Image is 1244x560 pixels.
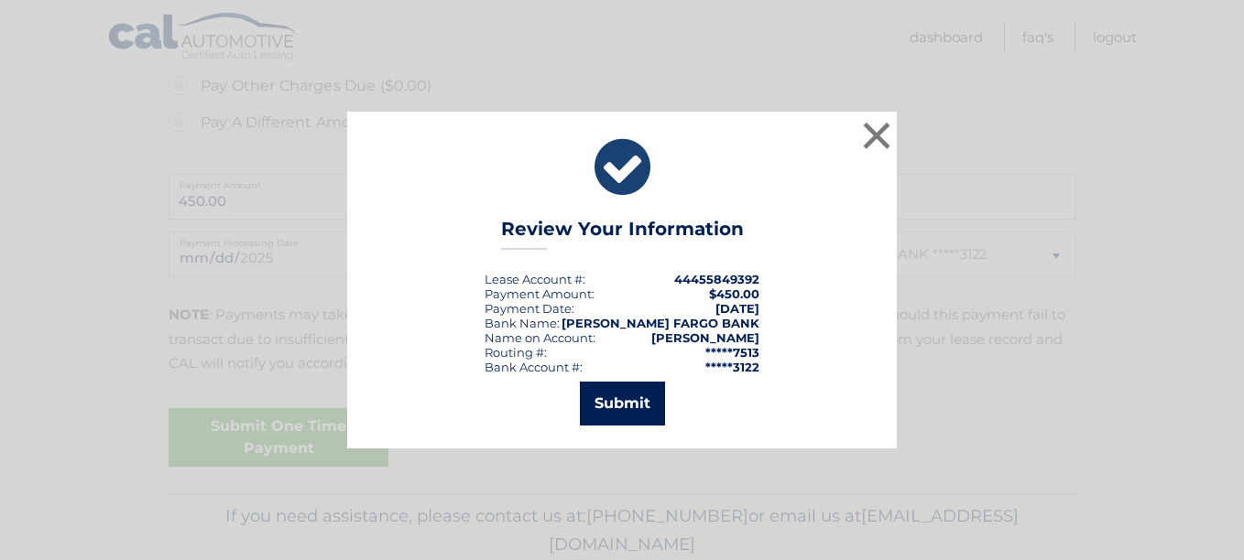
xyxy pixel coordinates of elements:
[485,316,560,330] div: Bank Name:
[485,272,585,286] div: Lease Account #:
[485,330,595,345] div: Name on Account:
[485,345,547,360] div: Routing #:
[562,316,759,330] strong: [PERSON_NAME] FARGO BANK
[651,330,759,345] strong: [PERSON_NAME]
[858,117,895,154] button: ×
[485,286,595,301] div: Payment Amount:
[715,301,759,316] span: [DATE]
[485,301,572,316] span: Payment Date
[501,218,744,250] h3: Review Your Information
[709,286,759,301] span: $450.00
[485,360,583,374] div: Bank Account #:
[485,301,574,316] div: :
[580,382,665,425] button: Submit
[674,272,759,286] strong: 44455849392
